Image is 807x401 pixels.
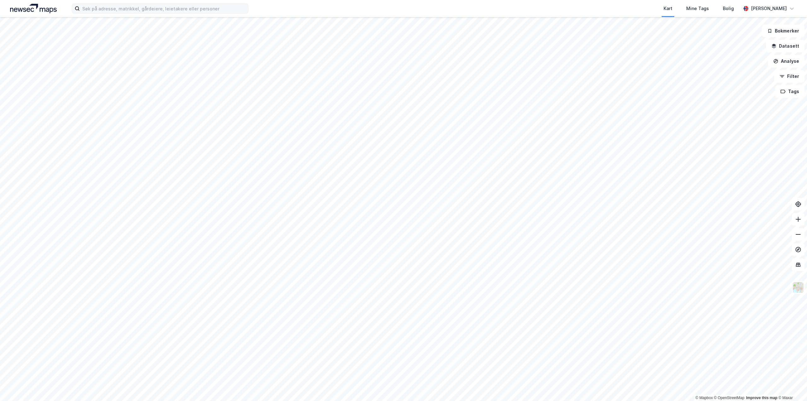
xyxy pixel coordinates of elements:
[751,5,787,12] div: [PERSON_NAME]
[775,371,807,401] div: Kontrollprogram for chat
[775,371,807,401] iframe: Chat Widget
[723,5,734,12] div: Bolig
[80,4,248,13] input: Søk på adresse, matrikkel, gårdeiere, leietakere eller personer
[664,5,672,12] div: Kart
[686,5,709,12] div: Mine Tags
[10,4,57,13] img: logo.a4113a55bc3d86da70a041830d287a7e.svg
